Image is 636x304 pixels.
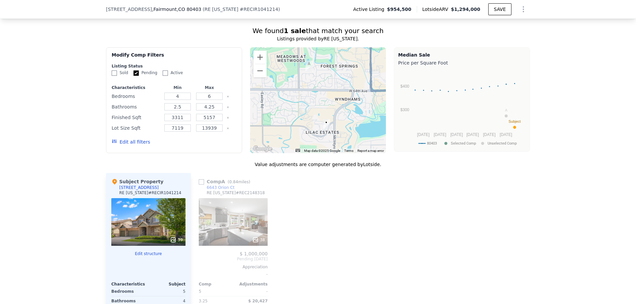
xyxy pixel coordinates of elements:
[112,70,117,76] input: Sold
[112,52,237,64] div: Modify Comp Filters
[295,149,300,152] button: Keyboard shortcuts
[112,102,160,111] div: Bathrooms
[203,6,280,13] div: ( )
[357,149,384,152] a: Report a map error
[252,237,265,243] div: 38
[239,251,268,256] span: $ 1,000,000
[199,289,201,294] span: 5
[163,70,183,76] label: Active
[199,282,233,287] div: Comp
[148,282,185,287] div: Subject
[451,141,476,146] text: Selected Comp
[229,180,238,184] span: 0.84
[427,141,437,146] text: 80403
[248,299,268,303] span: $ 20,427
[240,7,278,12] span: # RECIR1041214
[106,35,530,42] div: Listings provided by RE [US_STATE] .
[252,145,274,153] a: Open this area in Google Maps (opens a new window)
[111,251,185,256] button: Edit structure
[225,180,253,184] span: ( miles)
[323,119,330,130] div: 6004 Nile Cir
[227,95,229,98] button: Clear
[422,6,451,13] span: Lotside ARV
[199,256,268,262] span: Pending [DATE]
[119,185,159,190] div: [STREET_ADDRESS]
[450,132,463,137] text: [DATE]
[304,149,340,152] span: Map data ©2025 Google
[106,26,530,35] div: We found that match your search
[227,116,229,119] button: Clear
[199,264,268,270] div: Appreciation
[150,287,185,296] div: 5
[111,282,148,287] div: Characteristics
[483,132,496,137] text: [DATE]
[227,127,229,130] button: Clear
[163,85,192,90] div: Min
[488,3,511,15] button: SAVE
[517,3,530,16] button: Show Options
[284,27,306,35] strong: 1 sale
[111,287,147,296] div: Bedrooms
[344,149,353,152] a: Terms
[199,185,235,190] a: 6643 Orion Ct
[112,92,160,101] div: Bedrooms
[112,113,160,122] div: Finished Sqft
[253,64,267,77] button: Zoom out
[434,132,446,137] text: [DATE]
[305,61,313,72] div: 6643 Orion Ct
[112,85,160,90] div: Characteristics
[207,190,265,195] div: RE [US_STATE] # REC2148318
[233,282,268,287] div: Adjustments
[417,132,430,137] text: [DATE]
[112,139,150,145] button: Edit all filters
[177,7,201,12] span: , CO 80403
[400,108,409,112] text: $300
[235,287,268,296] div: -
[505,108,507,112] text: A
[400,84,409,89] text: $400
[398,58,526,67] div: Price per Square Foot
[199,270,268,279] div: -
[204,7,238,12] span: RE [US_STATE]
[111,178,163,185] div: Subject Property
[112,70,128,76] label: Sold
[398,67,526,150] svg: A chart.
[500,132,512,137] text: [DATE]
[488,141,517,146] text: Unselected Comp
[508,119,521,123] text: Subject
[163,70,168,76] input: Active
[451,7,480,12] span: $1,294,000
[353,6,387,13] span: Active Listing
[170,237,183,243] div: 39
[252,145,274,153] img: Google
[253,51,267,64] button: Zoom in
[227,106,229,109] button: Clear
[398,52,526,58] div: Median Sale
[466,132,479,137] text: [DATE]
[152,6,201,13] span: , Fairmount
[112,64,237,69] div: Listing Status
[106,6,152,13] span: [STREET_ADDRESS]
[387,6,411,13] span: $954,500
[112,123,160,133] div: Lot Size Sqft
[199,178,253,185] div: Comp A
[133,70,157,76] label: Pending
[106,161,530,168] div: Value adjustments are computer generated by Lotside .
[119,190,181,195] div: RE [US_STATE] # RECIR1041214
[207,185,235,190] div: 6643 Orion Ct
[195,85,224,90] div: Max
[133,70,139,76] input: Pending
